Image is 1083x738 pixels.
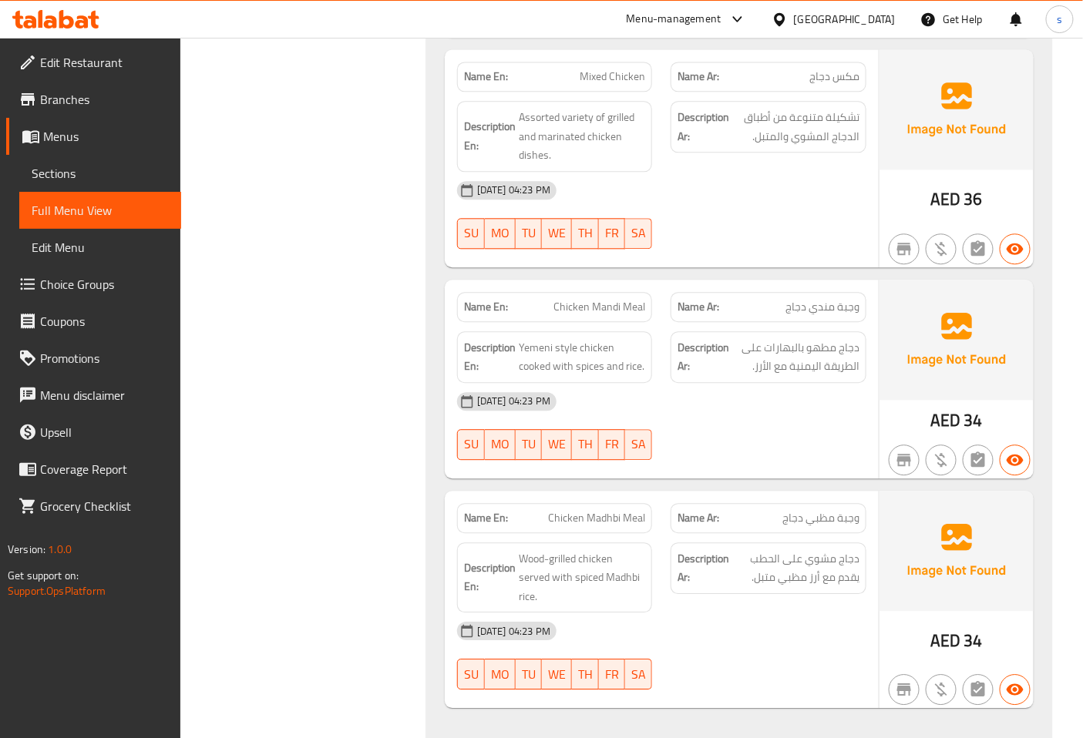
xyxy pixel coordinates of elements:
a: Branches [6,81,181,118]
button: SU [457,659,485,689]
span: Upsell [40,423,169,441]
span: TU [522,433,536,455]
span: Assorted variety of grilled and marinated chicken dishes. [519,108,646,165]
span: Mixed Chicken [580,69,645,85]
img: Ae5nvW7+0k+MAAAAAElFTkSuQmCC [880,49,1034,169]
button: Not has choices [963,674,994,705]
span: TH [578,663,593,686]
strong: Name En: [464,69,508,85]
span: 36 [964,184,983,214]
span: MO [491,433,510,455]
span: TU [522,663,536,686]
a: Edit Restaurant [6,44,181,81]
button: MO [485,429,516,460]
a: Promotions [6,340,181,377]
button: Not has choices [963,444,994,475]
button: TU [516,659,542,689]
span: SA [631,222,646,244]
button: TU [516,429,542,460]
span: SA [631,433,646,455]
button: WE [542,218,572,249]
strong: Description En: [464,117,516,155]
button: TU [516,218,542,249]
button: Not branch specific item [889,233,920,264]
span: MO [491,222,510,244]
strong: Description En: [464,338,516,376]
strong: Name Ar: [678,69,719,85]
span: Coupons [40,312,169,330]
button: MO [485,218,516,249]
span: Branches [40,90,169,109]
button: SA [625,659,652,689]
span: SU [464,663,479,686]
span: مكس دجاج [809,69,859,85]
span: FR [605,222,619,244]
span: [DATE] 04:23 PM [471,394,557,408]
a: Sections [19,155,181,192]
button: SU [457,429,485,460]
div: Menu-management [627,10,721,29]
strong: Name Ar: [678,299,719,315]
span: Grocery Checklist [40,497,169,515]
span: WE [548,663,566,686]
span: SU [464,222,479,244]
span: MO [491,663,510,686]
span: Edit Restaurant [40,53,169,72]
span: دجاج مطهو بالبهارات على الطريقة اليمنية مع الأرز. [732,338,859,376]
button: Purchased item [926,233,957,264]
span: FR [605,663,619,686]
span: AED [930,405,960,435]
span: Menus [43,127,169,146]
span: SA [631,663,646,686]
a: Support.OpsPlatform [8,581,106,601]
span: Choice Groups [40,275,169,294]
button: WE [542,659,572,689]
span: 34 [964,405,983,435]
span: Menu disclaimer [40,386,169,404]
button: FR [599,659,625,689]
span: تشكيلة متنوعة من أطباق الدجاج المشوي والمتبل. [732,108,859,146]
button: Not has choices [963,233,994,264]
span: Get support on: [8,565,79,585]
a: Edit Menu [19,229,181,266]
button: WE [542,429,572,460]
button: FR [599,218,625,249]
span: Version: [8,539,45,559]
span: WE [548,433,566,455]
span: TU [522,222,536,244]
button: FR [599,429,625,460]
strong: Description Ar: [678,108,729,146]
a: Coverage Report [6,451,181,488]
button: TH [572,659,599,689]
a: Menu disclaimer [6,377,181,414]
span: TH [578,222,593,244]
a: Grocery Checklist [6,488,181,525]
button: Not branch specific item [889,674,920,705]
strong: Description Ar: [678,338,729,376]
img: Ae5nvW7+0k+MAAAAAElFTkSuQmCC [880,280,1034,400]
span: Wood-grilled chicken served with spiced Madhbi rice. [519,549,646,606]
span: وجبة مظبي دجاج [782,510,859,526]
button: SA [625,218,652,249]
strong: Description En: [464,559,516,596]
button: Available [1000,674,1031,705]
span: دجاج مشوي على الحطب يقدم مع أرز مظبي متبل. [732,549,859,587]
span: AED [930,184,960,214]
span: Full Menu View [32,201,169,220]
strong: Name En: [464,299,508,315]
span: Chicken Madhbi Meal [548,510,645,526]
div: [GEOGRAPHIC_DATA] [794,11,896,28]
button: Available [1000,233,1031,264]
span: s [1057,11,1062,28]
strong: Name En: [464,510,508,526]
button: Purchased item [926,444,957,475]
span: 34 [964,626,983,656]
a: Menus [6,118,181,155]
strong: Name Ar: [678,510,719,526]
a: Full Menu View [19,192,181,229]
span: 1.0.0 [48,539,72,559]
img: Ae5nvW7+0k+MAAAAAElFTkSuQmCC [880,491,1034,611]
span: SU [464,433,479,455]
span: TH [578,433,593,455]
span: Yemeni style chicken cooked with spices and rice. [519,338,646,376]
